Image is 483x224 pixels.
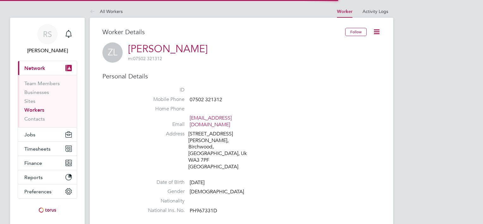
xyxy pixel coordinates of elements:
label: Gender [140,188,185,195]
button: Network [18,61,77,75]
span: m: [128,56,133,61]
label: Mobile Phone [140,96,185,103]
img: torus-logo-retina.png [36,205,58,215]
a: All Workers [90,9,123,14]
div: [STREET_ADDRESS][PERSON_NAME], Birchwood, [GEOGRAPHIC_DATA], Uk WA3 7PF [GEOGRAPHIC_DATA] [188,131,248,170]
button: Jobs [18,128,77,141]
span: Preferences [24,189,52,195]
a: Worker [337,9,352,14]
button: Preferences [18,184,77,198]
a: [EMAIL_ADDRESS][DOMAIN_NAME] [190,115,232,128]
span: Jobs [24,132,35,138]
span: RS [43,30,52,38]
span: ZL [102,42,123,63]
span: Finance [24,160,42,166]
h3: Personal Details [102,72,381,80]
label: Date of Birth [140,179,185,186]
button: Finance [18,156,77,170]
h3: Worker Details [102,28,345,36]
span: Timesheets [24,146,51,152]
span: Reports [24,174,43,180]
button: Follow [345,28,367,36]
a: Sites [24,98,35,104]
a: Team Members [24,80,60,86]
a: Workers [24,107,44,113]
a: Businesses [24,89,49,95]
a: RS[PERSON_NAME] [18,24,77,54]
a: Contacts [24,116,45,122]
button: Reports [18,170,77,184]
button: Timesheets [18,142,77,156]
span: Ryan Scott [18,47,77,54]
div: Network [18,75,77,127]
span: 07502 321312 [128,56,162,61]
label: ID [140,87,185,93]
label: Nationality [140,198,185,204]
span: Network [24,65,45,71]
label: Address [140,131,185,137]
label: National Ins. No. [140,207,185,214]
label: Email [140,121,185,128]
span: 07502 321312 [190,96,222,103]
a: Go to home page [18,205,77,215]
a: Activity Logs [363,9,388,14]
span: [DATE] [190,179,205,186]
a: [PERSON_NAME] [128,43,208,55]
span: [DEMOGRAPHIC_DATA] [190,189,244,195]
span: PH967331D [190,208,217,214]
label: Home Phone [140,106,185,112]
